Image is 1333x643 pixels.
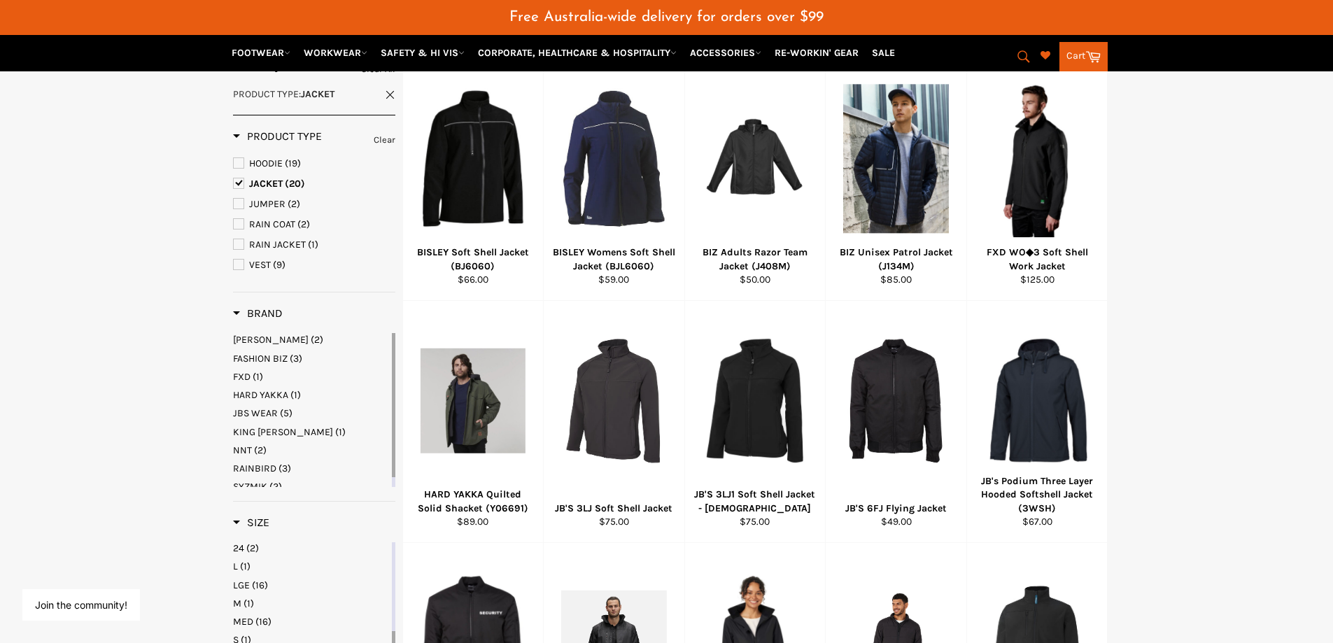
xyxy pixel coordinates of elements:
span: HOODIE [249,157,283,169]
span: JACKET [249,178,283,190]
a: M [233,597,389,610]
span: : [233,88,334,100]
a: Cart [1059,42,1108,71]
div: BIZ Unisex Patrol Jacket (J134M) [835,246,958,273]
h3: Product Type [233,129,322,143]
a: JB'S 3LJ Soft Shell JacketJB'S 3LJ Soft Shell Jacket$75.00 [543,301,684,543]
div: FXD WO◆3 Soft Shell Work Jacket [975,246,1099,273]
a: 24 [233,542,389,555]
a: SAFETY & HI VIS [375,41,470,65]
span: RAIN JACKET [249,239,306,250]
span: JBS WEAR [233,407,278,419]
a: RAINBIRD [233,462,389,475]
span: (19) [285,157,301,169]
div: JB'S 6FJ Flying Jacket [835,502,958,515]
h3: Brand [233,306,283,320]
a: SYZMIK [233,480,389,493]
span: (1) [335,426,346,438]
a: ACCESSORIES [684,41,767,65]
a: MED [233,615,389,628]
a: JBS WEAR [233,407,389,420]
span: L [233,560,238,572]
span: (16) [255,616,271,628]
span: HARD YAKKA [233,389,288,401]
div: BISLEY Soft Shell Jacket (BJ6060) [411,246,535,273]
span: (2) [297,218,310,230]
a: JUMPER [233,197,395,212]
a: FOOTWEAR [226,41,296,65]
span: (2) [254,444,267,456]
span: JUMPER [249,198,285,210]
span: (1) [253,371,263,383]
a: HARD YAKKA Quilted Solid Shacket (Y06691)HARD YAKKA Quilted Solid Shacket (Y06691)$89.00 [402,301,544,543]
div: JB'S 3LJ Soft Shell Jacket [553,502,676,515]
span: (2) [269,481,282,493]
a: FXD [233,370,389,383]
a: HOODIE [233,156,395,171]
span: MED [233,616,253,628]
a: SALE [866,41,901,65]
a: RAIN COAT [233,217,395,232]
span: Product Type [233,88,299,100]
span: [PERSON_NAME] [233,334,309,346]
span: (1) [290,389,301,401]
a: LGE [233,579,389,592]
a: JB'S 6FJ Flying JacketJB'S 6FJ Flying Jacket$49.00 [825,301,966,543]
span: Size [233,516,269,529]
a: JB'S 3LJ1 Soft Shell Jacket - LADIESJB'S 3LJ1 Soft Shell Jacket - [DEMOGRAPHIC_DATA]$75.00 [684,301,826,543]
a: KING GEE [233,425,389,439]
a: VEST [233,257,395,273]
div: HARD YAKKA Quilted Solid Shacket (Y06691) [411,488,535,515]
div: JB's Podium Three Layer Hooded Softshell Jacket (3WSH) [975,474,1099,515]
span: (3) [278,462,291,474]
a: BISLEY Womens Soft Shell Jacket (BJL6060)BISLEY Womens Soft Shell Jacket (BJL6060)$59.00 [543,59,684,301]
button: Join the community! [35,599,127,611]
h3: Size [233,516,269,530]
a: FASHION BIZ [233,352,389,365]
span: Free Australia-wide delivery for orders over $99 [509,10,824,24]
span: LGE [233,579,250,591]
a: HARD YAKKA [233,388,389,402]
a: RE-WORKIN' GEAR [769,41,864,65]
span: (16) [252,579,268,591]
a: L [233,560,389,573]
span: 24 [233,542,244,554]
div: JB'S 3LJ1 Soft Shell Jacket - [DEMOGRAPHIC_DATA] [693,488,817,515]
a: NNT [233,444,389,457]
a: JB's Podium Three Layer Hooded Softshell Jacket (3WSH)JB's Podium Three Layer Hooded Softshell Ja... [966,301,1108,543]
span: (2) [246,542,259,554]
span: M [233,598,241,609]
span: VEST [249,259,271,271]
a: BISLEY Soft Shell Jacket (BJ6060)BISLEY Soft Shell Jacket (BJ6060)$66.00 [402,59,544,301]
a: BISLEY [233,333,389,346]
a: BIZ Unisex Patrol Jacket (J134M)BIZ Unisex Patrol Jacket (J134M)$85.00 [825,59,966,301]
span: FXD [233,371,251,383]
a: FXD WO◆3 Soft Shell Work JacketFXD WO◆3 Soft Shell Work Jacket$125.00 [966,59,1108,301]
span: (1) [240,560,251,572]
span: (1) [308,239,318,250]
span: SYZMIK [233,481,267,493]
a: RAIN JACKET [233,237,395,253]
span: (2) [311,334,323,346]
a: BIZ Adults Razor Team Jacket (J408M)BIZ Adults Razor Team Jacket (J408M)$50.00 [684,59,826,301]
span: RAINBIRD [233,462,276,474]
span: RAIN COAT [249,218,295,230]
span: (5) [280,407,292,419]
a: CORPORATE, HEALTHCARE & HOSPITALITY [472,41,682,65]
span: KING [PERSON_NAME] [233,426,333,438]
strong: JACKET [301,88,334,100]
span: (9) [273,259,285,271]
span: FASHION BIZ [233,353,288,365]
a: Product Type:JACKET [233,87,395,101]
div: BISLEY Womens Soft Shell Jacket (BJL6060) [553,246,676,273]
a: JACKET [233,176,395,192]
a: Clear [374,132,395,148]
span: (1) [244,598,254,609]
span: NNT [233,444,252,456]
span: (20) [285,178,305,190]
span: (3) [290,353,302,365]
div: BIZ Adults Razor Team Jacket (J408M) [693,246,817,273]
a: WORKWEAR [298,41,373,65]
